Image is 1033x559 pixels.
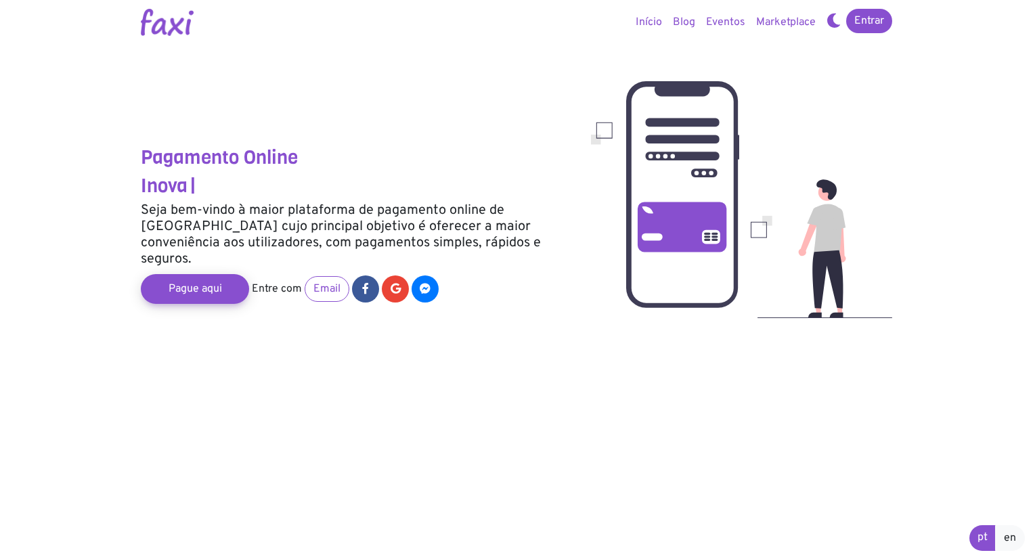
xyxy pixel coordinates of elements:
a: Início [630,9,667,36]
a: Blog [667,9,701,36]
span: Entre com [252,282,302,296]
a: en [995,525,1025,551]
a: Pague aqui [141,274,249,304]
span: | [190,173,196,198]
img: Logotipo Faxi Online [141,9,194,36]
a: Marketplace [751,9,821,36]
a: Email [305,276,349,302]
a: pt [969,525,996,551]
h5: Seja bem-vindo à maior plataforma de pagamento online de [GEOGRAPHIC_DATA] cujo principal objetiv... [141,202,571,267]
a: Eventos [701,9,751,36]
a: Entrar [846,9,892,33]
h3: Pagamento Online [141,146,571,169]
span: Inova [141,173,188,198]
